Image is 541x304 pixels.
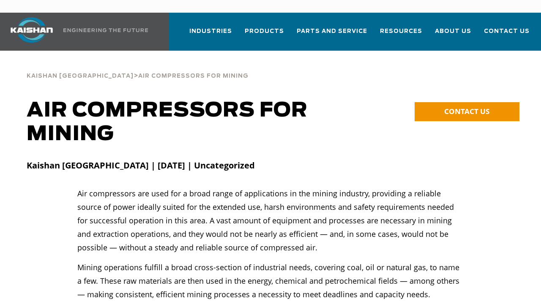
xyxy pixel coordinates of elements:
span: Parts and Service [297,27,367,36]
span: Air Compressors For Mining [138,73,249,79]
span: CONTACT US [444,106,489,116]
span: Resources [380,27,422,36]
a: Parts and Service [297,20,367,49]
span: Contact Us [484,27,530,36]
span: About Us [435,27,471,36]
span: Kaishan [GEOGRAPHIC_DATA] [27,73,134,79]
span: AIR COMPRESSORS FOR MINING [27,100,308,144]
a: Industries [189,20,232,49]
strong: Kaishan [GEOGRAPHIC_DATA] | [DATE] | Uncategorized [27,160,255,171]
a: CONTACT US [415,102,519,121]
img: Engineering the future [63,28,148,32]
a: Contact Us [484,20,530,49]
a: Kaishan [GEOGRAPHIC_DATA] [27,72,134,79]
p: Mining operations fulfill a broad cross-section of industrial needs, covering coal, oil or natura... [77,261,464,301]
a: Products [245,20,284,49]
div: > [27,63,249,83]
a: Air Compressors For Mining [138,72,249,79]
a: Resources [380,20,422,49]
span: Products [245,27,284,36]
p: Air compressors are used for a broad range of applications in the mining industry, providing a re... [77,187,464,254]
a: About Us [435,20,471,49]
span: Industries [189,27,232,36]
